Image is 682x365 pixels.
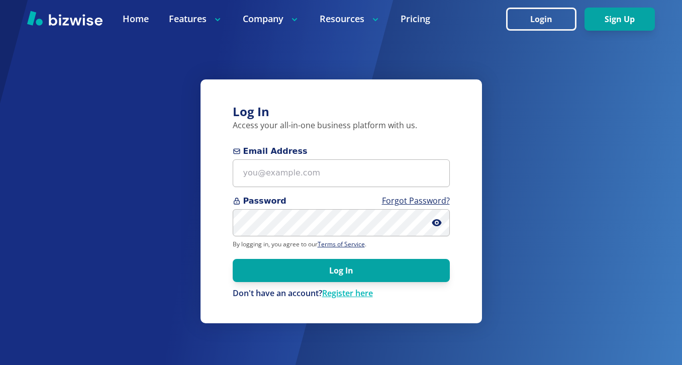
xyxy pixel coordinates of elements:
[233,288,450,299] p: Don't have an account?
[382,195,450,206] a: Forgot Password?
[243,13,300,25] p: Company
[233,145,450,157] span: Email Address
[584,15,655,24] a: Sign Up
[320,13,380,25] p: Resources
[233,104,450,120] h3: Log In
[506,8,576,31] button: Login
[233,195,450,207] span: Password
[169,13,223,25] p: Features
[322,288,373,299] a: Register here
[233,159,450,187] input: you@example.com
[233,240,450,248] p: By logging in, you agree to our .
[584,8,655,31] button: Sign Up
[123,13,149,25] a: Home
[318,240,365,248] a: Terms of Service
[233,120,450,131] p: Access your all-in-one business platform with us.
[506,15,584,24] a: Login
[27,11,103,26] img: Bizwise Logo
[233,259,450,282] button: Log In
[401,13,430,25] a: Pricing
[233,288,450,299] div: Don't have an account?Register here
